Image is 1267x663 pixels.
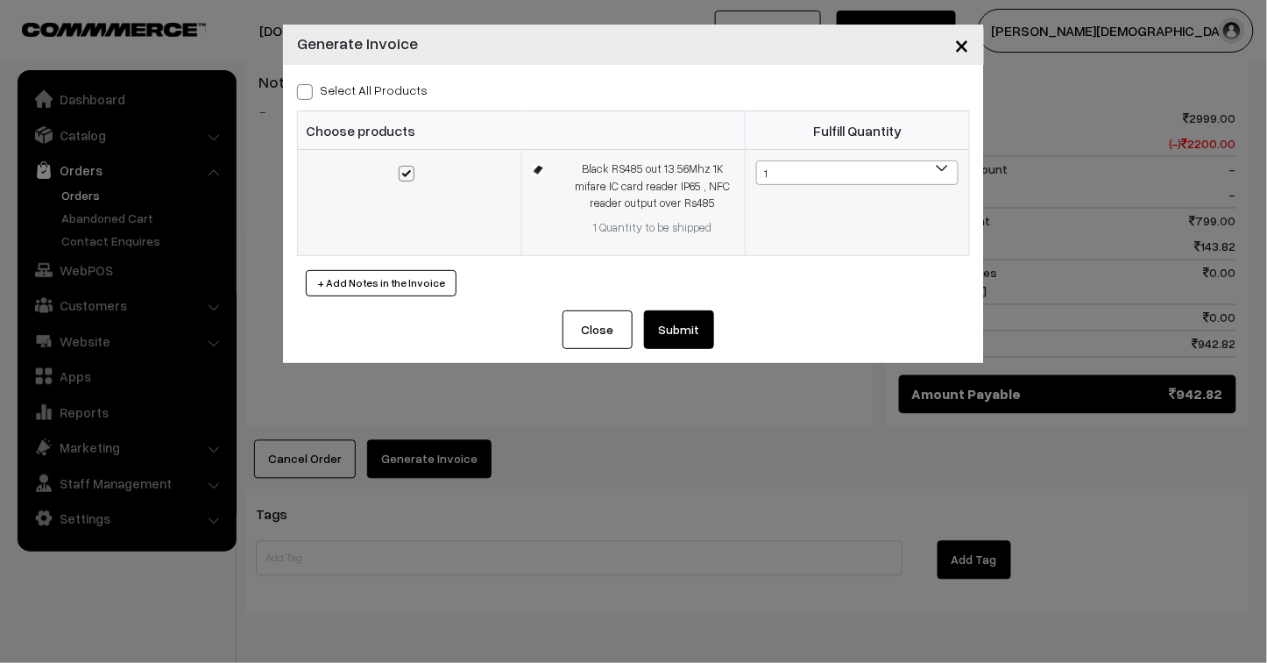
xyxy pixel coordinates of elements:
[306,270,457,296] button: + Add Notes in the Invoice
[563,310,633,349] button: Close
[298,111,746,150] th: Choose products
[644,310,714,349] button: Submit
[570,219,734,237] div: 1 Quantity to be shipped
[955,28,970,61] span: ×
[756,160,959,185] span: 1
[746,111,970,150] th: Fulfill Quantity
[297,81,428,99] label: Select all Products
[297,32,418,55] h4: Generate Invoice
[533,164,544,175] img: 172180693449rd-reader-IC-card-reader-NFC-card-reader-cp.jpg
[941,18,984,72] button: Close
[757,161,958,186] span: 1
[570,160,734,212] div: Black RS485 out 13.56Mhz 1K mifare IC card reader IP65 , NFC reader output over Rs485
